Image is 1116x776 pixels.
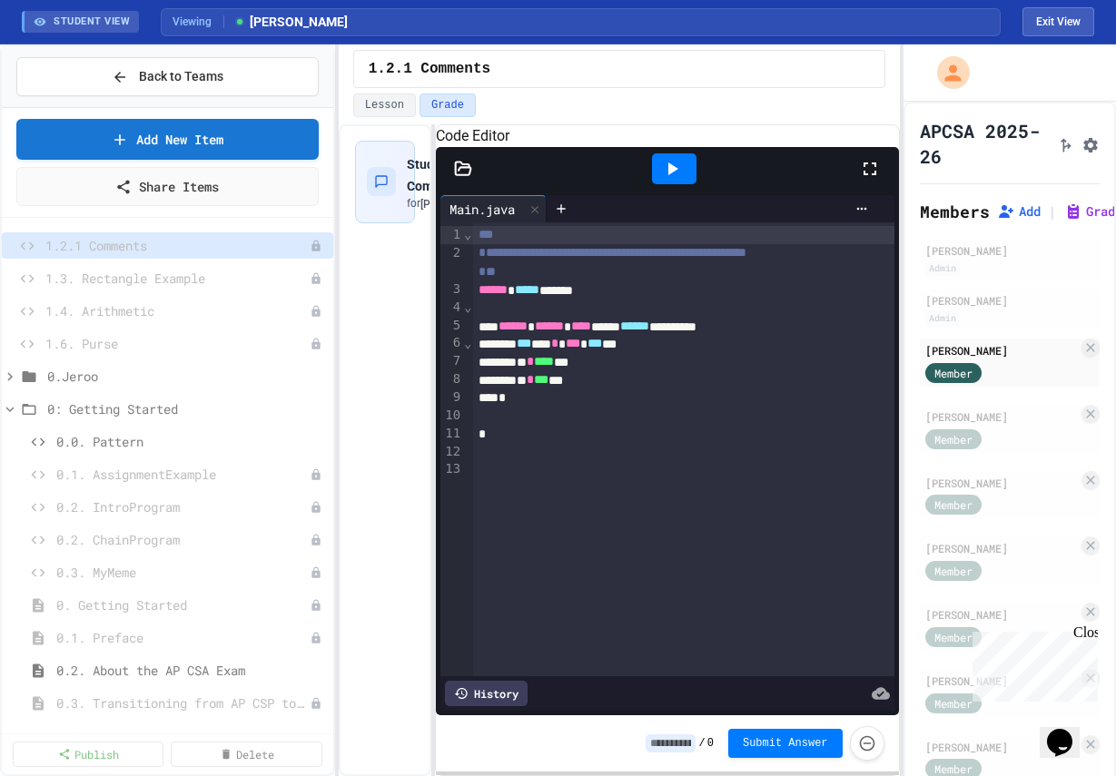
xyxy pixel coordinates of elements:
[440,407,463,425] div: 10
[925,242,1094,259] div: [PERSON_NAME]
[56,595,310,614] span: 0. Getting Started
[171,742,321,767] a: Delete
[920,199,990,224] h2: Members
[440,388,463,407] div: 9
[310,338,322,350] div: Unpublished
[45,269,310,288] span: 1.3. Rectangle Example
[699,736,706,751] span: /
[407,157,469,193] span: Student Comments
[743,736,828,751] span: Submit Answer
[1081,133,1100,154] button: Assignment Settings
[45,301,310,320] span: 1.4. Arithmetic
[918,52,974,93] div: My Account
[445,681,528,706] div: History
[925,260,960,276] div: Admin
[440,195,547,222] div: Main.java
[16,119,319,160] a: Add New Item
[1040,703,1098,758] iframe: chat widget
[925,342,1078,359] div: [PERSON_NAME]
[463,300,472,314] span: Fold line
[707,736,714,751] span: 0
[45,334,310,353] span: 1.6. Purse
[45,236,310,255] span: 1.2.1 Comments
[310,566,322,579] div: Unpublished
[965,624,1098,702] iframe: chat widget
[436,125,898,147] h6: Code Editor
[934,695,973,712] span: Member
[463,227,472,241] span: Fold line
[440,443,463,461] div: 12
[56,497,310,516] span: 0.2. IntroProgram
[16,57,319,96] button: Back to Teams
[934,496,973,513] span: Member
[440,460,463,478] div: 13
[925,310,960,326] div: Admin
[47,399,326,418] span: 0: Getting Started
[850,726,884,761] button: Force resubmission of student's answer (Admin only)
[925,673,1078,689] div: [PERSON_NAME]
[440,425,463,443] div: 11
[997,202,1041,221] button: Add
[728,729,843,758] button: Submit Answer
[420,198,505,211] span: [PERSON_NAME]
[440,352,463,370] div: 7
[310,240,322,252] div: Unpublished
[310,632,322,644] div: Unpublished
[440,299,463,317] div: 4
[925,739,1078,755] div: [PERSON_NAME]
[56,465,310,484] span: 0.1. AssignmentExample
[407,196,505,211] div: for
[925,606,1078,623] div: [PERSON_NAME]
[1048,201,1057,222] span: |
[310,599,322,612] div: Unpublished
[310,468,322,481] div: Unpublished
[463,336,472,350] span: Fold line
[13,742,163,767] a: Publish
[440,317,463,335] div: 5
[920,118,1049,169] h1: APCSA 2025-26
[440,226,463,244] div: 1
[233,13,348,32] span: [PERSON_NAME]
[934,365,973,381] span: Member
[56,432,326,451] span: 0.0. Pattern
[440,200,524,219] div: Main.java
[440,370,463,388] div: 8
[56,530,310,549] span: 0.2. ChainProgram
[139,67,223,86] span: Back to Teams
[7,7,125,115] div: Chat with us now!Close
[310,272,322,285] div: Unpublished
[934,563,973,579] span: Member
[54,15,130,30] span: STUDENT VIEW
[56,628,310,647] span: 0.1. Preface
[440,334,463,352] div: 6
[369,58,490,80] span: 1.2.1 Comments
[16,167,319,206] a: Share Items
[173,14,224,30] span: Viewing
[310,501,322,514] div: Unpublished
[934,629,973,645] span: Member
[310,305,322,318] div: Unpublished
[310,534,322,546] div: Unpublished
[925,408,1078,425] div: [PERSON_NAME]
[1022,7,1094,36] button: Exit student view
[440,280,463,299] div: 3
[56,693,310,712] span: 0.3. Transitioning from AP CSP to AP CSA
[934,431,973,447] span: Member
[925,292,1094,309] div: [PERSON_NAME]
[56,661,326,680] span: 0.2. About the AP CSA Exam
[1056,133,1074,154] button: Click to see fork details
[56,563,310,582] span: 0.3. MyMeme
[440,244,463,280] div: 2
[420,93,476,117] button: Grade
[353,93,416,117] button: Lesson
[925,540,1078,556] div: [PERSON_NAME]
[925,475,1078,491] div: [PERSON_NAME]
[310,697,322,710] div: Unpublished
[47,367,326,386] span: 0.Jeroo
